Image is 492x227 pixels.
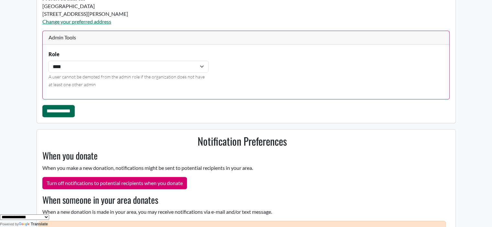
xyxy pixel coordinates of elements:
p: When you make a new donation, notifications might be sent to potential recipients in your area. [38,164,446,172]
h3: When someone in your area donates [38,194,446,205]
div: Admin Tools [43,31,449,45]
h3: When you donate [38,150,446,161]
img: Google Translate [19,222,31,227]
a: Change your preferred address [42,18,111,25]
button: Turn off notifications to potential recipients when you donate [42,177,187,189]
div: [STREET_ADDRESS][PERSON_NAME] [42,10,277,18]
h2: Notification Preferences [38,135,446,147]
label: Role [49,50,60,58]
p: When a new donation is made in your area, you may receive notifications via e-mail and/or text me... [38,208,446,216]
small: A user cannot be demoted from the admin role if the organization does not have at least one other... [49,74,205,87]
a: Translate [19,222,48,226]
div: [GEOGRAPHIC_DATA] [42,2,277,10]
